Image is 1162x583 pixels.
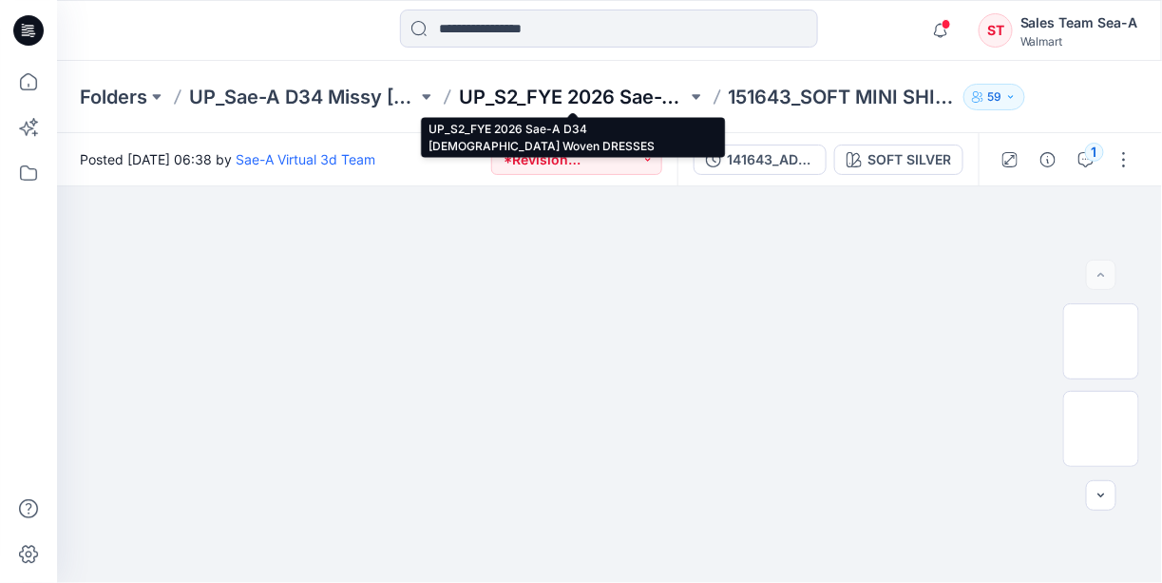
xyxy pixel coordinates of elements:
a: Folders [80,84,147,110]
div: 141643_ADM_REV1_SOFT MINI SHIRT DRESS- HALF PLACKET SAEA 080924_01 [727,149,814,170]
p: 151643_SOFT MINI SHIRT DRESS- HALF PLACKET [729,84,957,110]
button: Details [1033,145,1063,175]
a: Sae-A Virtual 3d Team [236,151,375,167]
button: 141643_ADM_REV1_SOFT MINI SHIRT DRESS- HALF PLACKET SAEA 080924_01 [694,145,827,175]
div: Sales Team Sea-A [1020,11,1138,34]
p: 59 [987,87,1001,107]
a: UP_Sae-A D34 Missy [DEMOGRAPHIC_DATA] Dresses [189,84,417,110]
button: SOFT SILVER [834,145,963,175]
div: SOFT SILVER [867,149,951,170]
span: Posted [DATE] 06:38 by [80,149,375,169]
a: UP_S2_FYE 2026 Sae-A D34 [DEMOGRAPHIC_DATA] Woven DRESSES [459,84,687,110]
button: 59 [963,84,1025,110]
button: 1 [1071,145,1101,175]
div: Walmart [1020,34,1138,49]
div: ST [979,13,1013,48]
div: 1 [1085,143,1104,162]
